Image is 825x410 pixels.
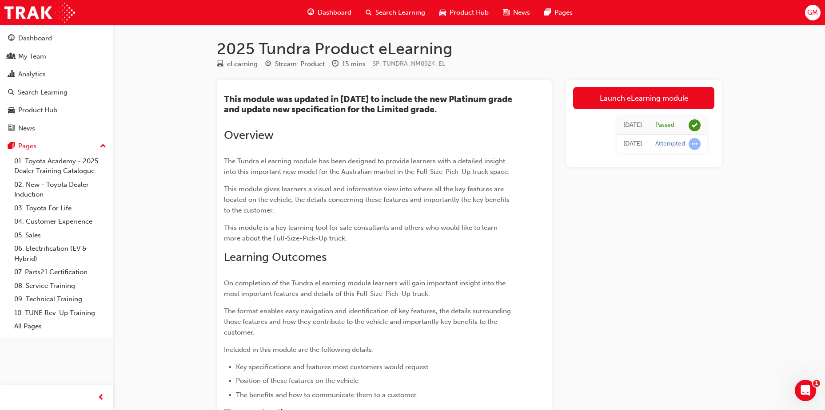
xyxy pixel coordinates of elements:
[224,307,513,336] span: The format enables easy navigation and identification of key features, the details surrounding th...
[11,279,110,293] a: 08. Service Training
[8,53,15,61] span: people-icon
[227,59,258,69] div: eLearning
[121,14,139,32] div: Profile image for Trak
[655,140,685,148] div: Attempted
[18,136,148,146] div: We typically reply in a few hours
[544,7,551,18] span: pages-icon
[11,201,110,215] a: 03. Toyota For Life
[11,292,110,306] a: 09. Technical Training
[20,299,40,305] span: Home
[11,178,110,201] a: 02. New - Toyota Dealer Induction
[4,138,110,154] button: Pages
[217,59,258,70] div: Type
[18,141,36,151] div: Pages
[4,120,110,137] a: News
[8,125,15,133] span: news-icon
[4,28,110,138] button: DashboardMy TeamAnalyticsSearch LearningProduct HubNews
[119,277,178,312] button: Tickets
[439,7,446,18] span: car-icon
[689,119,701,131] span: learningRecordVerb_PASS-icon
[98,392,104,403] span: prev-icon
[4,102,110,118] a: Product Hub
[503,7,510,18] span: news-icon
[236,391,418,399] span: The benefits and how to communicate them to a customer.
[236,377,359,385] span: Position of these features on the vehicle
[18,127,148,136] div: Send us a message
[224,128,274,142] span: Overview
[18,87,68,98] div: Search Learning
[513,8,530,18] span: News
[8,106,15,114] span: car-icon
[11,319,110,333] a: All Pages
[11,242,110,265] a: 06. Electrification (EV & Hybrid)
[655,121,674,130] div: Passed
[318,8,351,18] span: Dashboard
[366,7,372,18] span: search-icon
[224,185,511,214] span: This module gives learners a visual and informative view into where all the key features are loca...
[74,299,104,305] span: Messages
[8,35,15,43] span: guage-icon
[805,5,821,20] button: GM
[224,279,507,298] span: On completion of the Tundra eLearning module learners will gain important insight into the most i...
[265,60,271,68] span: target-icon
[137,299,159,305] span: Tickets
[18,123,35,134] div: News
[236,363,428,371] span: Key specifications and features most customers would request
[18,63,160,93] p: Hi [PERSON_NAME] 👋
[217,39,721,59] h1: 2025 Tundra Product eLearning
[8,89,14,97] span: search-icon
[9,119,169,153] div: Send us a messageWe typically reply in a few hours
[332,60,339,68] span: clock-icon
[100,141,106,152] span: up-icon
[217,60,223,68] span: learningResourceType_ELEARNING-icon
[153,14,169,30] div: Close
[623,120,642,130] div: Wed Oct 02 2024 11:23:42 GMT+0800 (Australian Western Standard Time)
[224,346,374,354] span: Included in this module are the following details:
[8,142,15,150] span: pages-icon
[18,93,160,108] p: How can we help?
[4,30,110,47] a: Dashboard
[450,8,489,18] span: Product Hub
[224,94,514,114] span: This module was updated in [DATE] to include the new Platinum grade and update new specification ...
[4,3,75,23] img: Trak
[4,66,110,83] a: Analytics
[496,4,537,22] a: news-iconNews
[224,157,510,176] span: The Tundra eLearning module has been designed to provide learners with a detailed insight into th...
[224,250,327,264] span: Learning Outcomes
[342,59,366,69] div: 15 mins
[11,265,110,279] a: 07. Parts21 Certification
[807,8,818,18] span: GM
[11,306,110,320] a: 10. TUNE Rev-Up Training
[573,87,714,109] a: Launch eLearning module
[4,48,110,65] a: My Team
[300,4,359,22] a: guage-iconDashboard
[11,229,110,242] a: 05. Sales
[18,51,46,62] div: My Team
[275,59,325,69] div: Stream: Product
[373,60,445,67] span: Learning resource code
[359,4,432,22] a: search-iconSearch Learning
[554,8,573,18] span: Pages
[689,138,701,150] span: learningRecordVerb_ATTEMPT-icon
[8,71,15,79] span: chart-icon
[18,33,52,43] div: Dashboard
[375,8,425,18] span: Search Learning
[795,380,816,401] iframe: Intercom live chat
[18,105,57,115] div: Product Hub
[265,59,325,70] div: Stream
[332,59,366,70] div: Duration
[432,4,496,22] a: car-iconProduct Hub
[4,84,110,101] a: Search Learning
[307,7,314,18] span: guage-icon
[59,277,118,312] button: Messages
[11,154,110,178] a: 01. Toyota Academy - 2025 Dealer Training Catalogue
[537,4,580,22] a: pages-iconPages
[11,215,110,229] a: 04. Customer Experience
[623,139,642,149] div: Wed Oct 02 2024 10:55:02 GMT+0800 (Australian Western Standard Time)
[813,380,820,387] span: 1
[18,17,62,31] img: logo
[224,224,499,242] span: This module is a key learning tool for sale consultants and others who would like to learn more a...
[18,69,46,79] div: Analytics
